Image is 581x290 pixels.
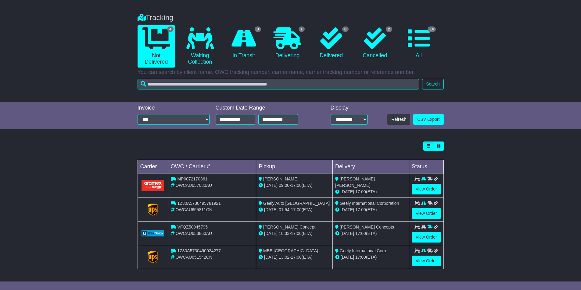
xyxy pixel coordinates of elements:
button: Refresh [387,114,410,125]
div: - (ETA) [259,182,330,189]
span: [PERSON_NAME] [263,176,298,181]
span: [DATE] [264,255,278,260]
button: Search [422,79,443,89]
div: (ETA) [335,189,407,195]
a: 14 All [400,25,437,61]
span: 3 [255,26,261,32]
span: OWCAU651542CN [175,255,212,260]
div: Tracking [134,13,447,22]
div: - (ETA) [259,254,330,260]
span: [PERSON_NAME] Concepts [340,225,394,229]
span: [DATE] [264,207,278,212]
span: [PERSON_NAME] [PERSON_NAME] [335,176,375,188]
span: 1 [299,26,305,32]
a: 2 Cancelled [356,25,394,61]
span: 10:33 [279,231,289,236]
span: 1Z30A5730490924277 [177,248,221,253]
div: Invoice [138,105,210,111]
span: 14 [428,26,436,32]
span: 09:00 [279,183,289,188]
span: 01:54 [279,207,289,212]
div: Display [331,105,368,111]
span: [DATE] [341,255,354,260]
img: GetCarrierServiceLogo [148,251,158,263]
img: GetCarrierServiceLogo [142,230,164,236]
span: [DATE] [264,183,278,188]
span: 13:02 [279,255,289,260]
span: 17:00 [355,231,366,236]
td: Delivery [332,160,409,173]
img: GetCarrierServiceLogo [148,204,158,216]
span: 17:00 [355,207,366,212]
a: View Order [412,208,441,219]
span: MBE [GEOGRAPHIC_DATA] [263,248,318,253]
a: View Order [412,232,441,243]
span: OWCAU653860AU [175,231,212,236]
div: - (ETA) [259,230,330,237]
span: 4 [167,26,174,32]
span: 17:00 [291,255,302,260]
div: (ETA) [335,207,407,213]
span: OWCAU655811CN [175,207,212,212]
span: [PERSON_NAME] Concept [263,225,315,229]
td: Status [409,160,443,173]
a: 3 In Transit [225,25,262,61]
span: 2 [386,26,392,32]
span: [DATE] [341,189,354,194]
a: CSV Export [413,114,443,125]
span: 17:00 [355,189,366,194]
span: [DATE] [341,207,354,212]
span: 1Z30A5730495781921 [177,201,221,206]
div: (ETA) [335,230,407,237]
span: Geely Auto [GEOGRAPHIC_DATA] [263,201,330,206]
span: [DATE] [341,231,354,236]
a: View Order [412,184,441,194]
span: 17:00 [291,231,302,236]
td: Carrier [138,160,168,173]
img: Aramex.png [142,180,164,191]
div: (ETA) [335,254,407,260]
span: Geely International Corporation [340,201,399,206]
td: OWC / Carrier # [168,160,256,173]
span: [DATE] [264,231,278,236]
a: View Order [412,256,441,266]
span: 8 [342,26,349,32]
div: Custom Date Range [216,105,314,111]
a: 4 Not Delivered [138,25,175,68]
span: MP0072170361 [177,176,207,181]
span: OWCAU657080AU [175,183,212,188]
span: Geely International Corp. [340,248,387,253]
span: 17:00 [355,255,366,260]
span: 17:00 [291,207,302,212]
span: 17:00 [291,183,302,188]
td: Pickup [256,160,333,173]
a: 1 Delivering [269,25,306,61]
div: - (ETA) [259,207,330,213]
p: You can search by client name, OWC tracking number, carrier name, carrier tracking number or refe... [138,69,444,76]
span: VFQZ50045795 [177,225,208,229]
a: Waiting Collection [181,25,219,68]
a: 8 Delivered [312,25,350,61]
